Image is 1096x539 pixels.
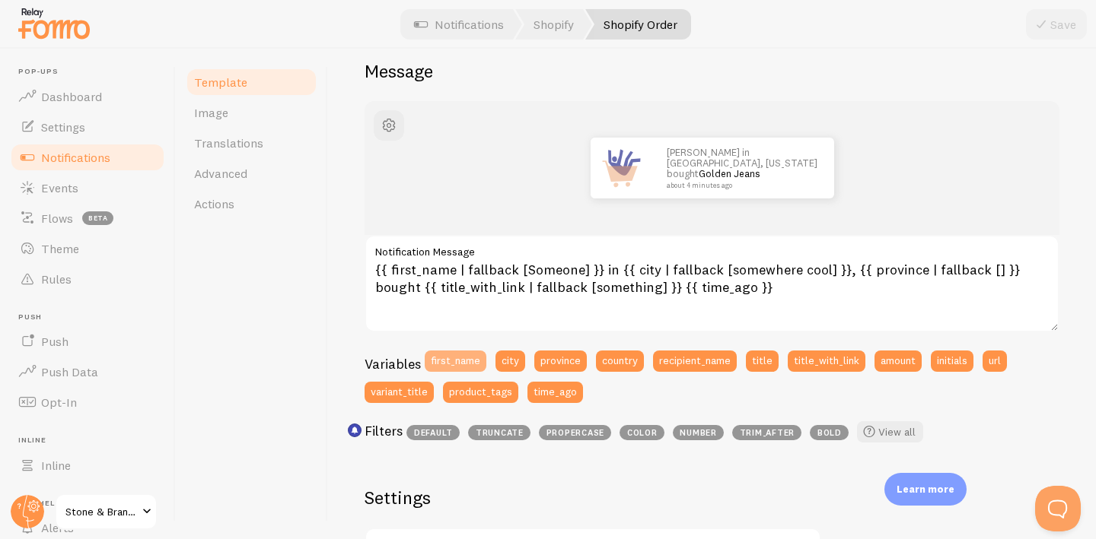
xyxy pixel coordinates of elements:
[9,357,166,387] a: Push Data
[194,135,263,151] span: Translations
[9,112,166,142] a: Settings
[365,235,1059,261] label: Notification Message
[365,382,434,403] button: variant_title
[41,395,77,410] span: Opt-In
[365,486,821,509] h2: Settings
[875,350,922,372] button: amount
[9,450,166,480] a: Inline
[539,425,611,440] span: propercase
[41,458,71,473] span: Inline
[9,326,166,357] a: Push
[443,382,518,403] button: product_tags
[527,382,583,403] button: time_ago
[41,271,72,287] span: Rules
[185,189,318,219] a: Actions
[55,493,158,530] a: Stone & Branch Home Co
[365,422,403,439] h3: Filters
[41,364,98,379] span: Push Data
[667,147,819,189] p: [PERSON_NAME] in [GEOGRAPHIC_DATA], [US_STATE] bought
[673,425,724,440] span: number
[9,203,166,233] a: Flows beta
[41,334,68,349] span: Push
[41,89,102,104] span: Dashboard
[82,211,113,225] span: beta
[495,350,525,372] button: city
[983,350,1007,372] button: url
[9,387,166,417] a: Opt-In
[348,423,362,437] svg: <p>Use filters like | propercase to change CITY to City in your templates</p>
[41,150,110,165] span: Notifications
[620,425,664,440] span: color
[365,355,421,373] h3: Variables
[365,59,1059,83] h2: Message
[18,436,166,445] span: Inline
[18,312,166,322] span: Push
[18,67,166,77] span: Pop-ups
[194,105,228,120] span: Image
[897,482,954,496] p: Learn more
[653,350,737,372] button: recipient_name
[41,119,85,135] span: Settings
[699,167,760,179] a: Golden Jeans
[667,182,814,189] small: about 4 minutes ago
[16,4,92,43] img: fomo-relay-logo-orange.svg
[194,75,247,90] span: Template
[194,196,234,211] span: Actions
[185,128,318,158] a: Translations
[732,425,801,440] span: trim_after
[931,350,973,372] button: initials
[788,350,865,372] button: title_with_link
[9,264,166,294] a: Rules
[185,97,318,128] a: Image
[41,180,78,195] span: Events
[884,473,967,506] div: Learn more
[591,138,652,198] img: Fomo
[9,233,166,264] a: Theme
[425,350,486,372] button: first_name
[41,211,73,226] span: Flows
[41,241,79,256] span: Theme
[857,421,923,442] a: View all
[596,350,644,372] button: country
[9,142,166,173] a: Notifications
[185,158,318,189] a: Advanced
[9,173,166,203] a: Events
[810,425,849,440] span: bold
[406,425,460,440] span: default
[468,425,530,440] span: truncate
[185,67,318,97] a: Template
[746,350,779,372] button: title
[65,503,138,521] span: Stone & Branch Home Co
[9,81,166,112] a: Dashboard
[194,166,247,181] span: Advanced
[1035,486,1081,531] iframe: Help Scout Beacon - Open
[534,350,587,372] button: province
